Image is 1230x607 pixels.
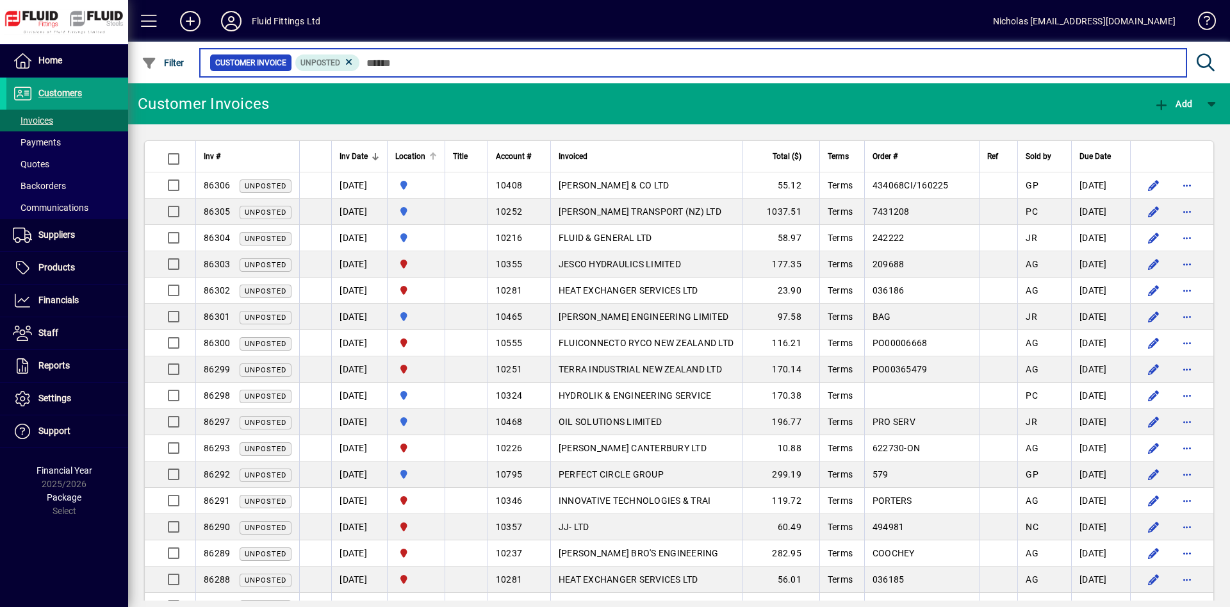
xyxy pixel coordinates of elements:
[395,362,437,376] span: FLUID FITTINGS CHRISTCHURCH
[204,574,230,585] span: 86288
[828,206,853,217] span: Terms
[496,312,522,322] span: 10465
[331,304,387,330] td: [DATE]
[13,115,53,126] span: Invoices
[1144,464,1164,485] button: Edit
[1026,417,1037,427] span: JR
[142,58,184,68] span: Filter
[873,522,905,532] span: 494981
[245,261,286,269] span: Unposted
[245,497,286,506] span: Unposted
[828,522,853,532] span: Terms
[742,488,819,514] td: 119.72
[245,392,286,401] span: Unposted
[873,338,928,348] span: PO00006668
[1026,469,1038,479] span: GP
[295,54,360,71] mat-chip: Customer Invoice Status: Unposted
[873,443,920,453] span: 622730-ON
[742,225,819,251] td: 58.97
[742,435,819,461] td: 10.88
[1026,548,1038,558] span: AG
[395,467,437,481] span: AUCKLAND
[13,137,61,147] span: Payments
[340,149,379,163] div: Inv Date
[496,495,522,506] span: 10346
[559,574,698,585] span: HEAT EXCHANGER SERVICES LTD
[993,11,1176,31] div: Nicholas [EMAIL_ADDRESS][DOMAIN_NAME]
[742,409,819,435] td: 196.77
[204,417,230,427] span: 86297
[1177,517,1197,537] button: More options
[6,131,128,153] a: Payments
[559,522,589,532] span: JJ- LTD
[828,149,849,163] span: Terms
[496,548,522,558] span: 10237
[828,338,853,348] span: Terms
[828,574,853,585] span: Terms
[1079,149,1111,163] span: Due Date
[331,199,387,225] td: [DATE]
[331,567,387,593] td: [DATE]
[38,360,70,370] span: Reports
[395,149,437,163] div: Location
[742,251,819,278] td: 177.35
[1144,254,1164,274] button: Edit
[496,574,522,585] span: 10281
[1071,488,1130,514] td: [DATE]
[828,364,853,374] span: Terms
[395,441,437,455] span: FLUID FITTINGS CHRISTCHURCH
[559,312,728,322] span: [PERSON_NAME] ENGINEERING LIMITED
[245,524,286,532] span: Unposted
[828,469,853,479] span: Terms
[496,469,522,479] span: 10795
[1177,306,1197,327] button: More options
[873,233,905,243] span: 242222
[1026,574,1038,585] span: AG
[215,56,286,69] span: Customer Invoice
[1177,201,1197,222] button: More options
[331,356,387,383] td: [DATE]
[496,364,522,374] span: 10251
[873,364,928,374] span: PO00365479
[6,110,128,131] a: Invoices
[559,149,735,163] div: Invoiced
[38,295,79,305] span: Financials
[1177,333,1197,353] button: More options
[252,11,320,31] div: Fluid Fittings Ltd
[1071,356,1130,383] td: [DATE]
[204,180,230,190] span: 86306
[559,338,734,348] span: FLUICONNECTO RYCO NEW ZEALAND LTD
[873,312,891,322] span: BAG
[395,520,437,534] span: FLUID FITTINGS CHRISTCHURCH
[742,199,819,225] td: 1037.51
[13,159,49,169] span: Quotes
[1071,330,1130,356] td: [DATE]
[559,390,712,401] span: HYDROLIK & ENGINEERING SERVICE
[395,178,437,192] span: AUCKLAND
[1071,514,1130,540] td: [DATE]
[204,149,291,163] div: Inv #
[751,149,813,163] div: Total ($)
[559,180,669,190] span: [PERSON_NAME] & CO LTD
[1026,285,1038,295] span: AG
[1144,490,1164,511] button: Edit
[559,469,664,479] span: PERFECT CIRCLE GROUP
[742,540,819,567] td: 282.95
[245,366,286,374] span: Unposted
[331,172,387,199] td: [DATE]
[204,233,230,243] span: 86304
[496,443,522,453] span: 10226
[1026,259,1038,269] span: AG
[1177,385,1197,406] button: More options
[245,445,286,453] span: Unposted
[987,149,1010,163] div: Ref
[1071,435,1130,461] td: [DATE]
[1071,540,1130,567] td: [DATE]
[331,278,387,304] td: [DATE]
[496,259,522,269] span: 10355
[38,55,62,65] span: Home
[38,426,70,436] span: Support
[1144,201,1164,222] button: Edit
[1144,569,1164,590] button: Edit
[559,417,662,427] span: OIL SOLUTIONS LIMITED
